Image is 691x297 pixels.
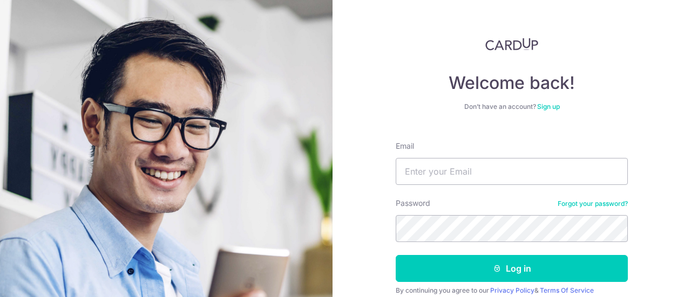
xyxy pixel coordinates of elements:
[396,158,628,185] input: Enter your Email
[558,199,628,208] a: Forgot your password?
[396,102,628,111] div: Don’t have an account?
[540,286,594,294] a: Terms Of Service
[490,286,534,294] a: Privacy Policy
[396,198,430,209] label: Password
[396,255,628,282] button: Log in
[537,102,560,110] a: Sign up
[396,141,414,151] label: Email
[485,38,538,51] img: CardUp Logo
[396,286,628,295] div: By continuing you agree to our &
[396,72,628,94] h4: Welcome back!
